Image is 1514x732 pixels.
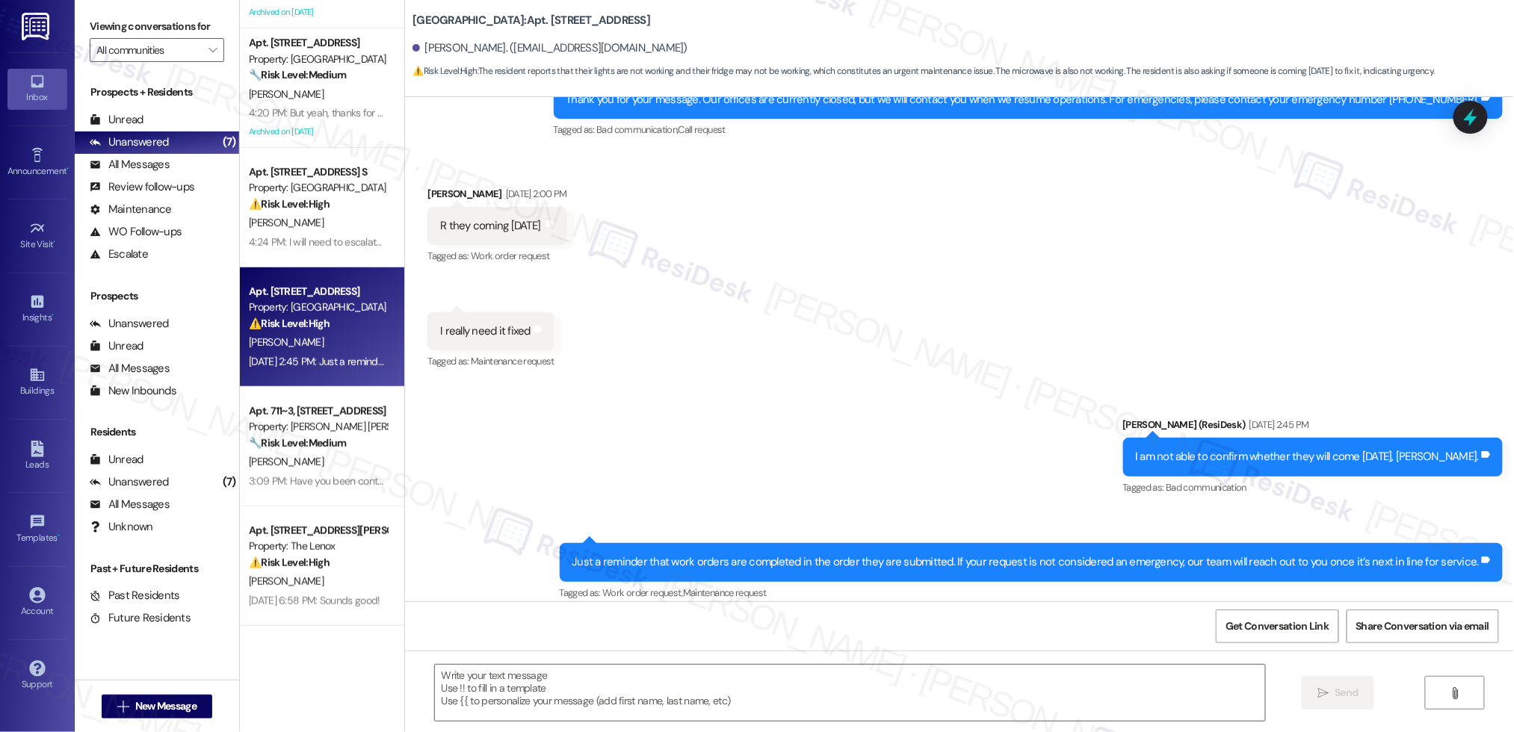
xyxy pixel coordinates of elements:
[560,582,1504,604] div: Tagged as:
[208,44,217,56] i: 
[566,92,1480,108] div: Thank you for your message. Our offices are currently closed, but we will contact you when we res...
[1347,610,1499,643] button: Share Conversation via email
[117,701,129,713] i: 
[427,245,566,267] div: Tagged as:
[502,186,567,202] div: [DATE] 2:00 PM
[249,284,387,300] div: Apt. [STREET_ADDRESS]
[249,164,387,180] div: Apt. [STREET_ADDRESS] S
[1166,481,1246,494] span: Bad communication
[554,119,1504,140] div: Tagged as:
[1226,618,1329,634] span: Get Conversation Link
[249,180,387,196] div: Property: [GEOGRAPHIC_DATA]
[249,300,387,315] div: Property: [GEOGRAPHIC_DATA]
[52,310,54,320] span: •
[249,419,387,435] div: Property: [PERSON_NAME] [PERSON_NAME] Apartments
[1123,477,1504,498] div: Tagged as:
[249,474,550,488] div: 3:09 PM: Have you been contacted by anyone about the work order?
[249,539,387,554] div: Property: The Lenox
[90,246,148,262] div: Escalate
[90,224,182,240] div: WO Follow-ups
[249,523,387,539] div: Apt. [STREET_ADDRESS][PERSON_NAME]
[249,594,380,607] div: [DATE] 6:58 PM: Sounds good!
[1246,417,1309,432] div: [DATE] 2:45 PM
[427,350,554,372] div: Tagged as:
[90,157,170,173] div: All Messages
[596,123,678,136] span: Bad communication ,
[75,424,239,440] div: Residents
[90,15,224,38] label: Viewing conversations for
[90,316,169,332] div: Unanswered
[249,235,927,249] div: 4:24 PM: I will need to escalate the matter to the property manager, although, I believe this was...
[249,87,324,101] span: [PERSON_NAME]
[90,134,169,150] div: Unanswered
[90,610,191,626] div: Future Residents
[440,218,540,234] div: R they coming [DATE]
[1449,687,1460,699] i: 
[1335,685,1359,701] span: Send
[1356,618,1489,634] span: Share Conversation via email
[471,355,554,367] span: Maintenance request
[249,197,330,211] strong: ⚠️ Risk Level: High
[1317,687,1329,699] i: 
[90,179,194,195] div: Review follow-ups
[249,556,330,569] strong: ⚠️ Risk Level: High
[249,106,1244,120] div: 4:20 PM: But yeah, thanks for clarifying. And you're absolutely right, it’s reasonable to want pe...
[247,3,389,22] div: Archived on [DATE]
[102,695,212,719] button: New Message
[22,13,52,40] img: ResiDesk Logo
[427,186,566,207] div: [PERSON_NAME]
[90,338,143,354] div: Unread
[75,84,239,100] div: Prospects + Residents
[413,63,1435,79] span: : The resident reports that their lights are not working and their fridge may not be working, whi...
[249,317,330,330] strong: ⚠️ Risk Level: High
[413,40,688,56] div: [PERSON_NAME]. ([EMAIL_ADDRESS][DOMAIN_NAME])
[413,13,650,28] b: [GEOGRAPHIC_DATA]: Apt. [STREET_ADDRESS]
[572,554,1480,570] div: Just a reminder that work orders are completed in the order they are submitted. If your request i...
[440,323,531,339] div: I really need it fixed
[90,202,172,217] div: Maintenance
[219,471,240,494] div: (7)
[249,216,324,229] span: [PERSON_NAME]
[247,122,389,141] div: Archived on [DATE]
[90,452,143,468] div: Unread
[1123,417,1504,438] div: [PERSON_NAME] (ResiDesk)
[90,474,169,490] div: Unanswered
[1136,449,1480,465] div: I am not able to confirm whether they will come [DATE], [PERSON_NAME].
[7,362,67,403] a: Buildings
[602,586,683,599] span: Work order request ,
[249,35,387,51] div: Apt. [STREET_ADDRESS]
[7,289,67,329] a: Insights •
[67,164,69,174] span: •
[54,237,56,247] span: •
[219,131,240,154] div: (7)
[249,335,324,349] span: [PERSON_NAME]
[249,574,324,588] span: [PERSON_NAME]
[249,68,346,81] strong: 🔧 Risk Level: Medium
[249,455,324,468] span: [PERSON_NAME]
[90,361,170,376] div: All Messages
[249,52,387,67] div: Property: [GEOGRAPHIC_DATA]
[679,123,726,136] span: Call request
[683,586,767,599] span: Maintenance request
[249,436,346,450] strong: 🔧 Risk Level: Medium
[90,112,143,128] div: Unread
[7,509,67,550] a: Templates •
[7,216,67,256] a: Site Visit •
[135,698,197,714] span: New Message
[96,38,200,62] input: All communities
[413,65,477,77] strong: ⚠️ Risk Level: High
[90,383,176,399] div: New Inbounds
[249,355,1140,368] div: [DATE] 2:45 PM: Just a reminder that work orders are completed in the order they are submitted. I...
[75,288,239,304] div: Prospects
[471,249,549,262] span: Work order request
[7,69,67,109] a: Inbox
[90,519,153,535] div: Unknown
[58,530,60,541] span: •
[7,656,67,696] a: Support
[249,403,387,419] div: Apt. 711~3, [STREET_ADDRESS]
[7,436,67,477] a: Leads
[75,561,239,577] div: Past + Future Residents
[1302,676,1374,710] button: Send
[7,583,67,623] a: Account
[1216,610,1338,643] button: Get Conversation Link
